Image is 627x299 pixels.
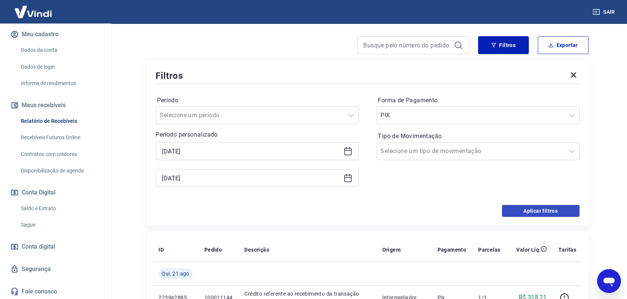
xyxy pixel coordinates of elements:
p: Período personalizado [156,130,359,139]
span: Conta digital [22,242,55,252]
button: Exportar [538,36,589,54]
input: Busque pelo número do pedido [364,40,451,51]
p: Pagamento [438,246,467,253]
a: Saque [18,217,103,233]
a: Disponibilização de agenda [18,163,103,178]
a: Segurança [9,261,103,277]
button: Sair [591,5,618,19]
button: Conta Digital [9,184,103,201]
label: Tipo de Movimentação [378,132,578,141]
p: Valor Líq. [517,246,541,253]
h5: Filtros [156,70,184,82]
label: Forma de Pagamento [378,96,578,105]
p: Origem [382,246,401,253]
p: Tarifas [559,246,577,253]
a: Conta digital [9,239,103,255]
a: Informe de rendimentos [18,76,103,91]
a: Dados de login [18,59,103,75]
input: Data final [162,172,341,184]
p: Pedido [204,246,222,253]
iframe: Botão para abrir a janela de mensagens [597,269,621,293]
p: Descrição [245,246,270,253]
span: Qui, 21 ago [162,270,189,277]
a: Saldo e Extrato [18,201,103,216]
button: Filtros [478,36,529,54]
label: Período [157,96,357,105]
p: ID [159,246,164,253]
a: Contratos com credores [18,147,103,162]
p: Parcelas [478,246,500,253]
a: Dados da conta [18,43,103,58]
button: Meus recebíveis [9,97,103,113]
button: Meu cadastro [9,26,103,43]
button: Aplicar filtros [502,205,580,217]
a: Relatório de Recebíveis [18,113,103,129]
img: Vindi [9,0,57,23]
input: Data inicial [162,146,341,157]
a: Recebíveis Futuros Online [18,130,103,145]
